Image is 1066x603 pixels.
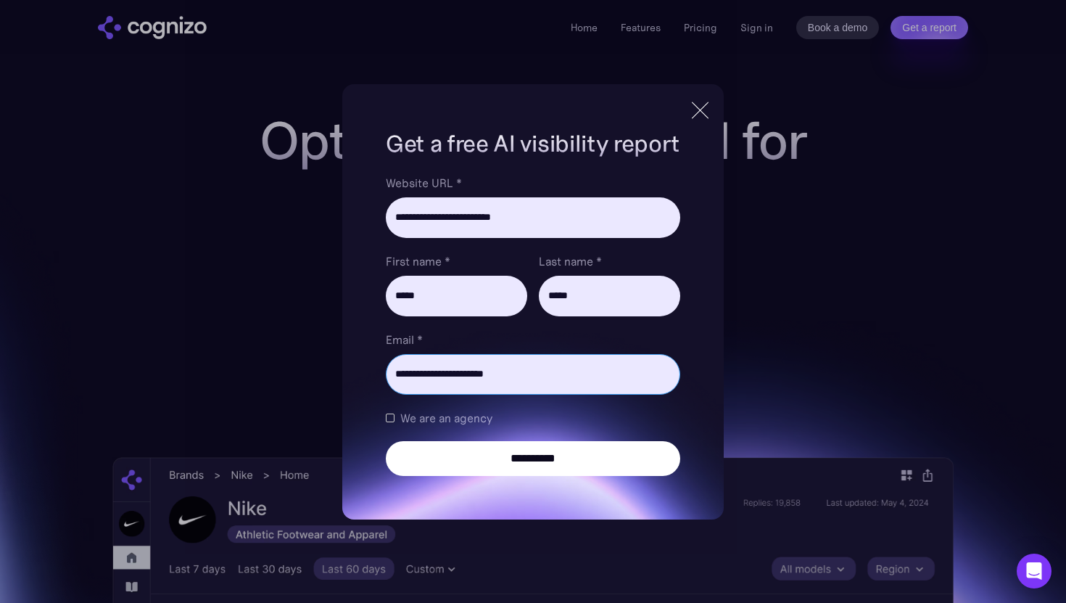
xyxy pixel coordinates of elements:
[386,331,680,348] label: Email *
[386,253,527,270] label: First name *
[386,174,680,476] form: Brand Report Form
[1017,554,1051,588] div: Open Intercom Messenger
[539,253,680,270] label: Last name *
[386,128,680,160] h1: Get a free AI visibility report
[400,409,492,427] span: We are an agency
[386,174,680,192] label: Website URL *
